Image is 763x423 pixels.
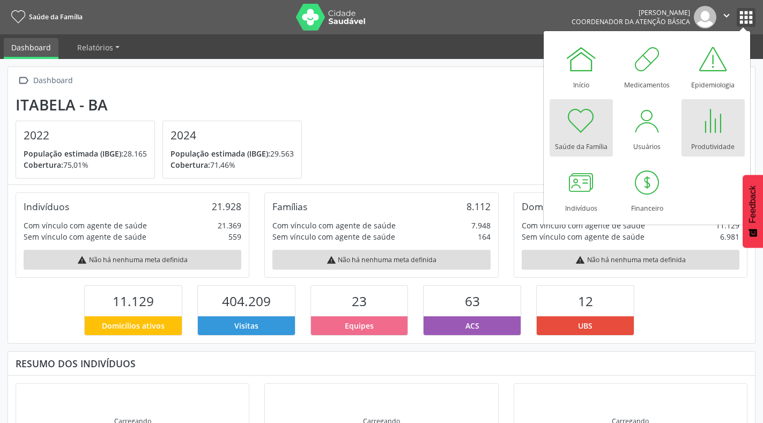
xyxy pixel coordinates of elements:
div: Sem vínculo com agente de saúde [522,231,645,242]
a: Medicamentos [616,38,679,95]
a: Usuários [616,99,679,157]
span: Visitas [234,320,258,331]
a: Epidemiologia [681,38,745,95]
div: [PERSON_NAME] [572,8,690,17]
p: 29.563 [171,148,294,159]
div: 21.928 [212,201,241,212]
div: Famílias [272,201,307,212]
span: Domicílios ativos [102,320,165,331]
img: img [694,6,716,28]
div: Sem vínculo com agente de saúde [272,231,395,242]
i:  [16,73,31,88]
span: População estimada (IBGE): [24,149,123,159]
a: Saúde da Família [550,99,613,157]
i: warning [575,255,585,265]
span: Feedback [748,185,758,223]
div: Com vínculo com agente de saúde [522,220,645,231]
div: Resumo dos indivíduos [16,358,747,369]
button: Feedback - Mostrar pesquisa [743,175,763,248]
a:  Dashboard [16,73,75,88]
span: Equipes [345,320,374,331]
div: 7.948 [471,220,491,231]
a: Relatórios [70,38,127,57]
div: Dashboard [31,73,75,88]
span: UBS [578,320,592,331]
a: Financeiro [616,161,679,218]
span: Cobertura: [24,160,63,170]
p: 71,46% [171,159,294,170]
h4: 2022 [24,129,147,142]
span: 12 [578,292,593,310]
i: warning [77,255,87,265]
div: Itabela - BA [16,96,309,114]
span: Relatórios [77,42,113,53]
span: 23 [352,292,367,310]
span: ACS [465,320,479,331]
div: 6.981 [720,231,739,242]
button: apps [737,8,755,27]
span: Saúde da Família [29,12,83,21]
div: Sem vínculo com agente de saúde [24,231,146,242]
button:  [716,6,737,28]
div: 164 [478,231,491,242]
div: 11.129 [716,220,739,231]
a: Início [550,38,613,95]
a: Saúde da Família [8,8,83,26]
div: Com vínculo com agente de saúde [24,220,147,231]
span: 11.129 [113,292,154,310]
a: Produtividade [681,99,745,157]
div: Domicílios [522,201,566,212]
a: Dashboard [4,38,58,59]
div: 559 [228,231,241,242]
div: 21.369 [218,220,241,231]
div: Não há nenhuma meta definida [522,250,739,270]
span: População estimada (IBGE): [171,149,270,159]
div: Não há nenhuma meta definida [24,250,241,270]
p: 28.165 [24,148,147,159]
i:  [721,10,732,21]
span: 404.209 [222,292,271,310]
div: Indivíduos [24,201,69,212]
div: 8.112 [466,201,491,212]
p: 75,01% [24,159,147,170]
span: Coordenador da Atenção Básica [572,17,690,26]
h4: 2024 [171,129,294,142]
i: warning [327,255,336,265]
a: Indivíduos [550,161,613,218]
div: Não há nenhuma meta definida [272,250,490,270]
div: Com vínculo com agente de saúde [272,220,396,231]
span: Cobertura: [171,160,210,170]
span: 63 [465,292,480,310]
